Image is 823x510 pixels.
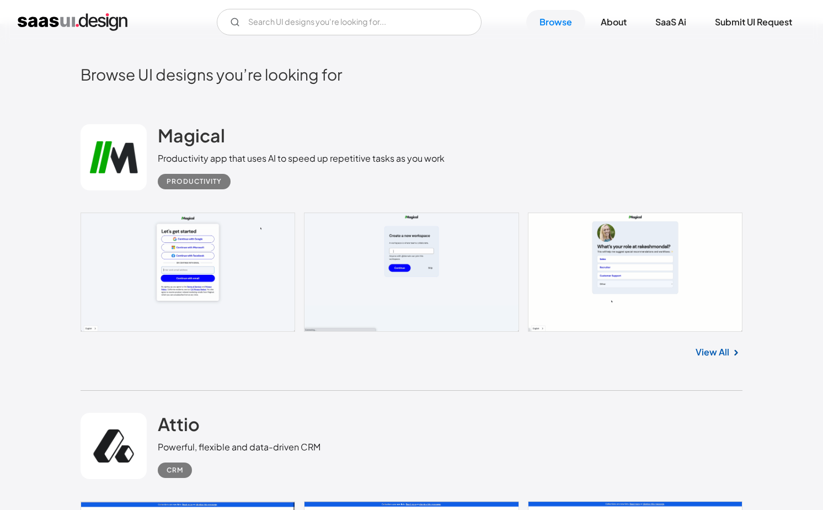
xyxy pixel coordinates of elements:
[587,10,640,34] a: About
[217,9,482,35] form: Email Form
[158,413,200,440] a: Attio
[526,10,585,34] a: Browse
[642,10,699,34] a: SaaS Ai
[158,413,200,435] h2: Attio
[81,65,742,84] h2: Browse UI designs you’re looking for
[158,440,320,454] div: Powerful, flexible and data-driven CRM
[167,175,222,188] div: Productivity
[18,13,127,31] a: home
[158,152,445,165] div: Productivity app that uses AI to speed up repetitive tasks as you work
[702,10,805,34] a: Submit UI Request
[167,464,183,477] div: CRM
[158,124,225,146] h2: Magical
[696,346,729,359] a: View All
[217,9,482,35] input: Search UI designs you're looking for...
[158,124,225,152] a: Magical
